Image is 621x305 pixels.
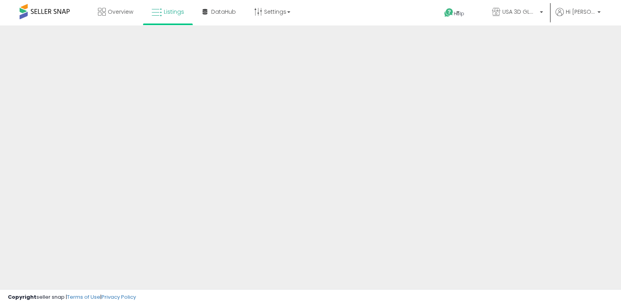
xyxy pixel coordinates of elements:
span: Hi [PERSON_NAME] [566,8,595,16]
span: DataHub [211,8,236,16]
strong: Copyright [8,293,36,301]
span: Help [454,10,464,17]
a: Hi [PERSON_NAME] [556,8,601,25]
span: Listings [164,8,184,16]
a: Privacy Policy [101,293,136,301]
span: Overview [108,8,133,16]
span: USA 3D GLOBAL [502,8,538,16]
a: Terms of Use [67,293,100,301]
i: Get Help [444,8,454,18]
a: Help [438,2,480,25]
div: seller snap | | [8,294,136,301]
